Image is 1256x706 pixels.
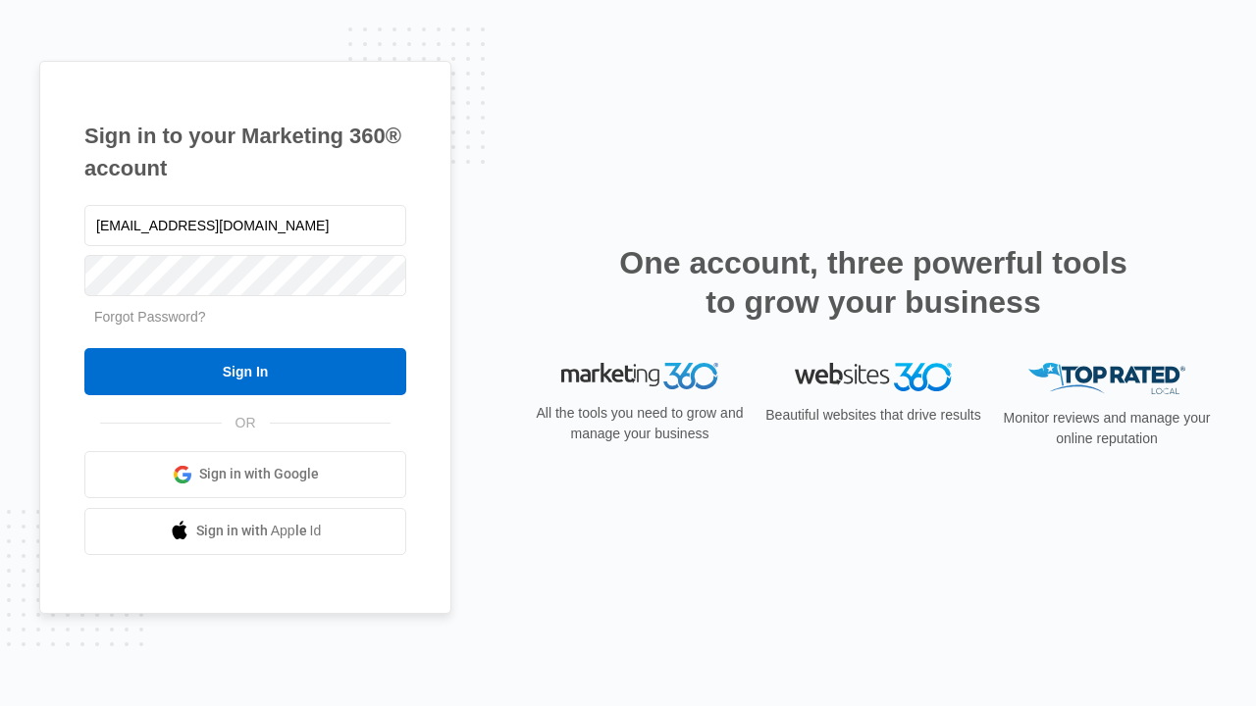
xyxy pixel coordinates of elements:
[196,521,322,541] span: Sign in with Apple Id
[94,309,206,325] a: Forgot Password?
[763,405,983,426] p: Beautiful websites that drive results
[1028,363,1185,395] img: Top Rated Local
[84,205,406,246] input: Email
[199,464,319,484] span: Sign in with Google
[530,403,750,444] p: All the tools you need to grow and manage your business
[84,120,406,184] h1: Sign in to your Marketing 360® account
[84,348,406,395] input: Sign In
[613,243,1133,322] h2: One account, three powerful tools to grow your business
[561,363,718,390] img: Marketing 360
[795,363,952,391] img: Websites 360
[997,408,1217,449] p: Monitor reviews and manage your online reputation
[84,451,406,498] a: Sign in with Google
[222,413,270,433] span: OR
[84,508,406,555] a: Sign in with Apple Id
